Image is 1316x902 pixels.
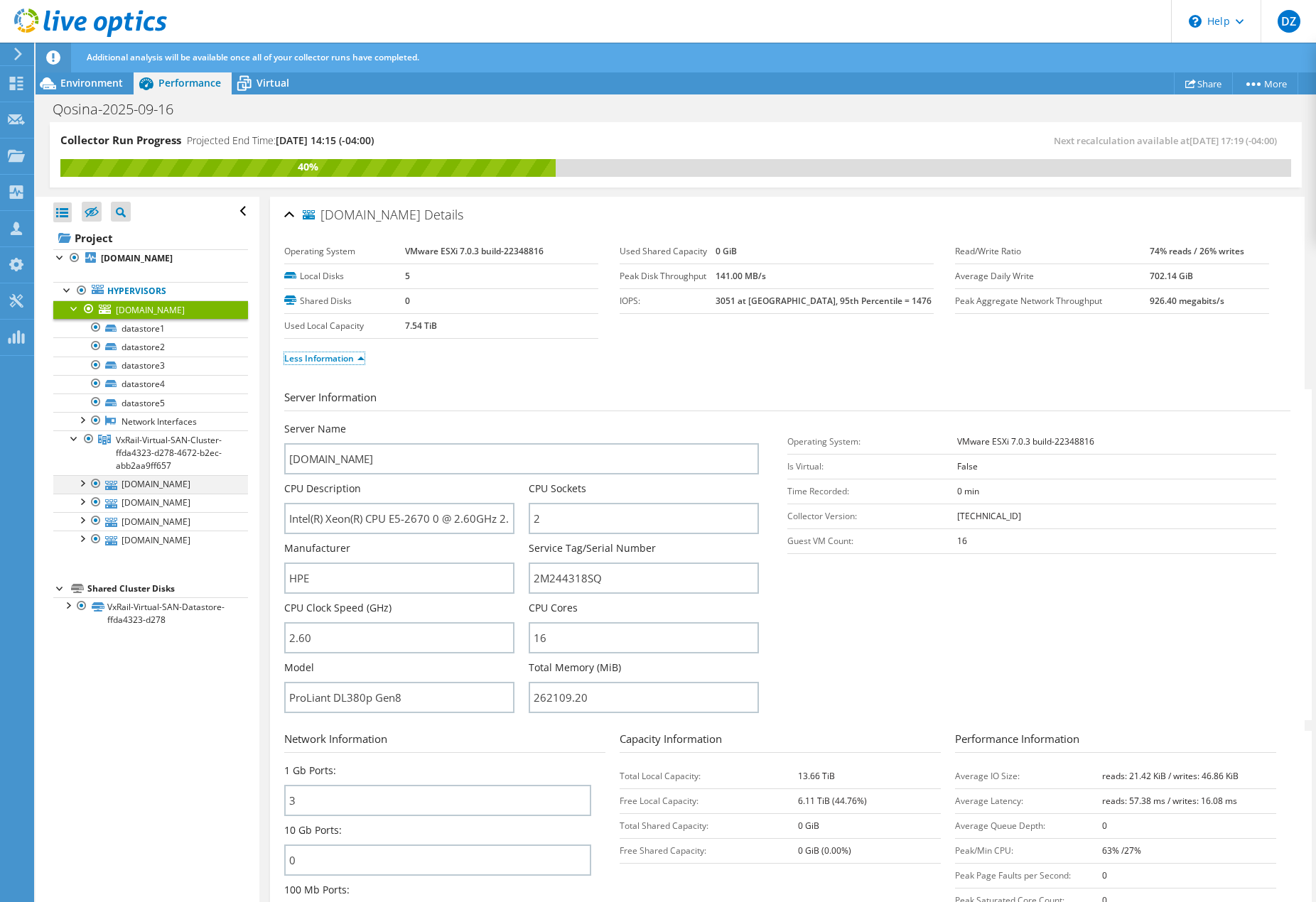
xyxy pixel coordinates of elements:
[1102,844,1141,857] b: 63% /27%
[53,393,248,412] a: datastore5
[53,430,248,474] a: VxRail-Virtual-SAN-Cluster-ffda4323-d278-4672-b2ec-abb2aa9ff657
[116,304,185,316] span: [DOMAIN_NAME]
[787,528,957,553] td: Guest VM Count:
[60,76,123,89] span: Environment
[955,731,1276,753] h3: Performance Information
[1189,15,1202,28] svg: \n
[284,389,1290,411] h3: Server Information
[716,295,932,307] b: 3051 at [GEOGRAPHIC_DATA], 95th Percentile = 1476
[798,844,851,857] b: 0 GiB (0.00%)
[529,541,656,555] label: Service Tag/Serial Number
[1278,10,1300,33] span: DZ
[284,269,405,283] label: Local Disks
[620,838,798,863] td: Free Shared Capacity:
[284,244,405,259] label: Operating System
[405,320,437,332] b: 7.54 TiB
[1102,869,1107,881] b: 0
[53,475,248,494] a: [DOMAIN_NAME]
[284,731,605,753] h3: Network Information
[53,531,248,549] a: [DOMAIN_NAME]
[955,244,1150,259] label: Read/Write Ratio
[798,795,867,807] b: 6.11 TiB (44.76%)
[787,479,957,504] td: Time Recorded:
[620,244,715,259] label: Used Shared Capacity
[284,823,342,837] label: 10 Gb Ports:
[53,249,248,268] a: [DOMAIN_NAME]
[798,770,835,782] b: 13.66 TiB
[187,133,374,148] h4: Projected End Time:
[284,422,346,436] label: Server Name
[1232,72,1298,94] a: More
[53,337,248,356] a: datastore2
[955,788,1102,813] td: Average Latency:
[955,863,1102,888] td: Peak Page Faults per Second:
[957,535,967,547] b: 16
[1102,820,1107,832] b: 0
[529,601,578,615] label: CPU Cores
[284,352,365,364] a: Less Information
[405,270,410,282] b: 5
[955,838,1102,863] td: Peak/Min CPU:
[284,294,405,308] label: Shared Disks
[957,510,1021,522] b: [TECHNICAL_ID]
[53,357,248,375] a: datastore3
[620,294,715,308] label: IOPS:
[529,482,586,496] label: CPU Sockets
[955,764,1102,788] td: Average IO Size:
[284,661,314,675] label: Model
[787,429,957,454] td: Operating System:
[53,300,248,319] a: [DOMAIN_NAME]
[284,541,350,555] label: Manufacturer
[284,482,361,496] label: CPU Description
[1102,770,1239,782] b: reads: 21.42 KiB / writes: 46.86 KiB
[1150,270,1193,282] b: 702.14 GiB
[53,282,248,300] a: Hypervisors
[53,412,248,430] a: Network Interfaces
[955,269,1150,283] label: Average Daily Write
[955,813,1102,838] td: Average Queue Depth:
[957,460,978,472] b: False
[257,76,289,89] span: Virtual
[716,270,766,282] b: 141.00 MB/s
[284,601,392,615] label: CPU Clock Speed (GHz)
[620,731,941,753] h3: Capacity Information
[53,494,248,512] a: [DOMAIN_NAME]
[46,102,195,117] h1: Qosina-2025-09-16
[957,485,979,497] b: 0 min
[284,883,350,897] label: 100 Mb Ports:
[620,813,798,838] td: Total Shared Capacity:
[1174,72,1233,94] a: Share
[158,76,221,89] span: Performance
[53,227,248,249] a: Project
[87,580,248,597] div: Shared Cluster Disks
[1102,795,1237,807] b: reads: 57.38 ms / writes: 16.08 ms
[1190,134,1277,147] span: [DATE] 17:19 (-04:00)
[1054,134,1284,147] span: Next recalculation available at
[620,764,798,788] td: Total Local Capacity:
[405,245,544,257] b: VMware ESXi 7.0.3 build-22348816
[424,206,463,223] span: Details
[284,764,336,778] label: 1 Gb Ports:
[303,208,421,222] span: [DOMAIN_NAME]
[716,245,737,257] b: 0 GiB
[101,252,173,264] b: [DOMAIN_NAME]
[1150,245,1244,257] b: 74% reads / 26% writes
[955,294,1150,308] label: Peak Aggregate Network Throughput
[284,319,405,333] label: Used Local Capacity
[53,512,248,531] a: [DOMAIN_NAME]
[798,820,819,832] b: 0 GiB
[60,159,556,175] div: 40%
[53,319,248,337] a: datastore1
[53,597,248,629] a: VxRail-Virtual-SAN-Datastore-ffda4323-d278
[620,269,715,283] label: Peak Disk Throughput
[787,454,957,479] td: Is Virtual:
[405,295,410,307] b: 0
[116,434,222,472] span: VxRail-Virtual-SAN-Cluster-ffda4323-d278-4672-b2ec-abb2aa9ff657
[87,51,419,63] span: Additional analysis will be available once all of your collector runs have completed.
[957,435,1094,447] b: VMware ESXi 7.0.3 build-22348816
[787,504,957,528] td: Collector Version:
[529,661,621,675] label: Total Memory (MiB)
[1150,295,1224,307] b: 926.40 megabits/s
[276,134,374,147] span: [DATE] 14:15 (-04:00)
[620,788,798,813] td: Free Local Capacity:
